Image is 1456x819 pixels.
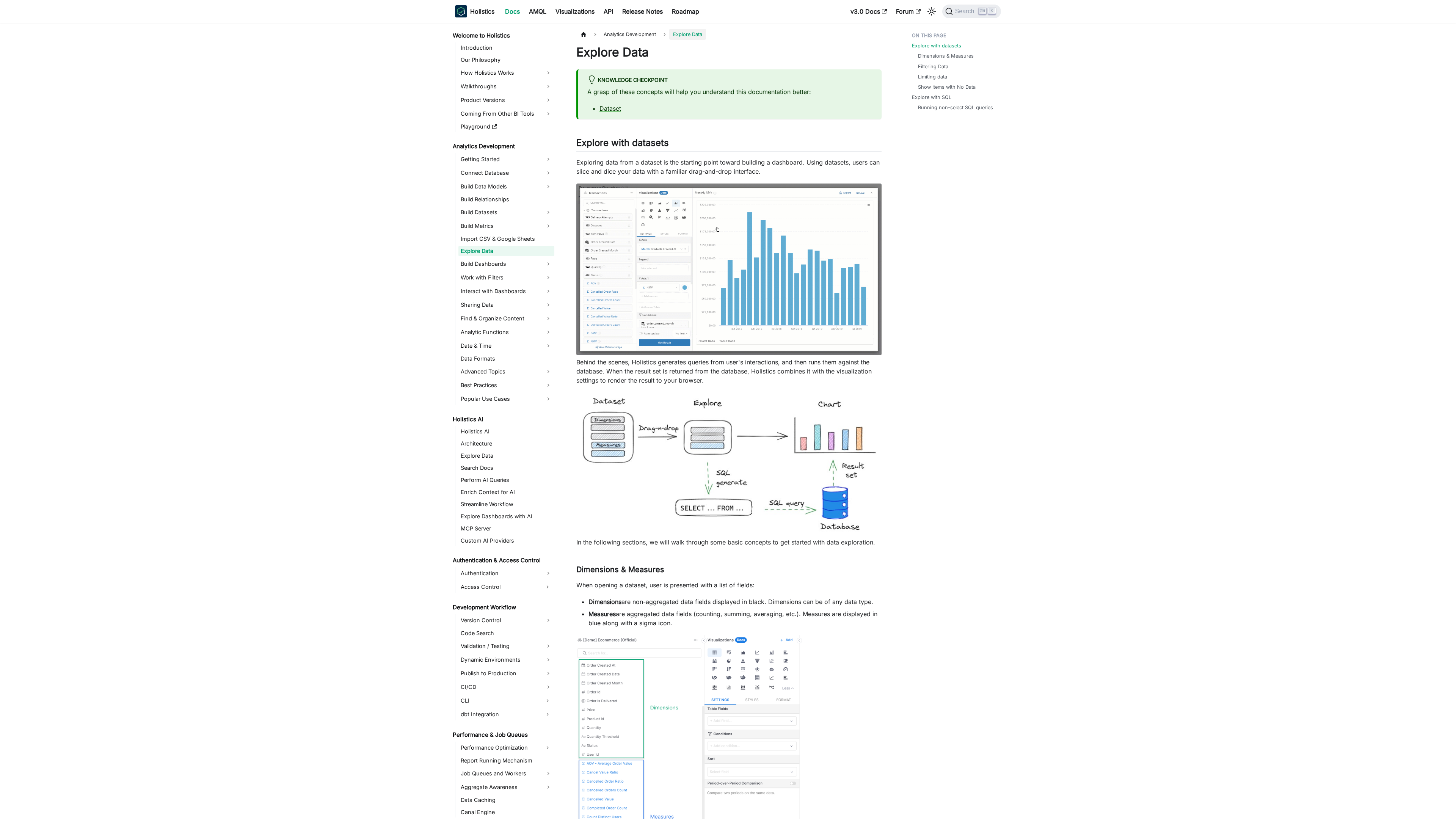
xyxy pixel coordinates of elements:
[667,5,704,17] a: Roadmap
[576,565,882,574] h3: Dimensions & Measures
[458,511,554,522] a: Explore Dashboards with AI
[458,258,554,270] a: Build Dashboards
[458,681,554,693] a: CI/CD
[458,326,554,338] a: Analytic Functions
[458,366,554,378] a: Advanced Topics
[918,63,948,70] a: Filtering Data
[458,654,554,666] a: Dynamic Environments
[551,5,599,17] a: Visualizations
[458,234,554,244] a: Import CSV & Google Sheets
[576,538,882,547] p: In the following sections, we will walk through some basic concepts to get started with data expl...
[576,581,882,590] p: When opening a dataset, user is presented with a list of fields:
[588,597,882,606] li: are non-aggregated data fields displayed in black. Dimensions can be of any data type.
[458,153,554,165] a: Getting Started
[458,767,554,780] a: Job Queues and Workers
[458,695,541,707] a: CLI
[576,29,591,40] a: Home page
[926,5,938,17] button: Switch between dark and light mode (currently light mode)
[576,45,882,60] h1: Explore Data
[458,206,554,218] a: Build Datasets
[458,640,554,652] a: Validation / Testing
[576,158,882,176] p: Exploring data from a dataset is the starting point toward building a dashboard. Using datasets, ...
[458,194,554,205] a: Build Relationships
[458,285,554,297] a: Interact with Dashboards
[891,5,925,17] a: Forum
[458,755,554,766] a: Report Running Mechanism
[458,487,554,497] a: Enrich Context for AI
[942,5,1001,18] button: Search (Ctrl+K)
[455,5,467,17] img: Holistics
[458,42,554,53] a: Introduction
[458,523,554,534] a: MCP Server
[458,781,554,793] a: Aggregate Awareness
[912,42,961,49] a: Explore with datasets
[458,567,554,579] a: Authentication
[618,5,667,17] a: Release Notes
[541,581,554,593] button: Expand sidebar category 'Access Control'
[458,340,554,352] a: Date & Time
[458,475,554,485] a: Perform AI Queries
[450,730,554,740] a: Performance & Job Queues
[450,141,554,152] a: Analytics Development
[918,52,974,60] a: Dimensions & Measures
[458,167,554,179] a: Connect Database
[912,94,951,101] a: Explore with SQL
[458,299,554,311] a: Sharing Data
[541,742,554,754] button: Expand sidebar category 'Performance Optimization'
[599,105,621,112] a: Dataset
[447,23,561,819] nav: Docs sidebar
[458,614,554,626] a: Version Control
[953,8,979,15] span: Search
[669,29,706,40] span: Explore Data
[588,598,621,606] strong: Dimensions
[918,83,976,91] a: Show Items with No Data
[458,220,554,232] a: Build Metrics
[576,137,882,152] h2: Explore with datasets
[458,499,554,510] a: Streamline Workflow
[458,80,554,93] a: Walkthroughs
[524,5,551,17] a: AMQL
[450,602,554,613] a: Development Workflow
[458,807,554,817] a: Canal Engine
[458,379,554,391] a: Best Practices
[458,795,554,805] a: Data Caching
[576,358,882,385] p: Behind the scenes, Holistics generates queries from user's interactions, and then runs them again...
[450,30,554,41] a: Welcome to Holistics
[458,463,554,473] a: Search Docs
[588,609,882,628] li: are aggregated data fields (counting, summing, averaging, etc.). Measures are displayed in blue a...
[458,535,554,546] a: Custom AI Providers
[576,29,882,40] nav: Breadcrumbs
[458,67,554,79] a: How Holistics Works
[587,87,872,96] p: A grasp of these concepts will help you understand this documentation better:
[458,450,554,461] a: Explore Data
[458,438,554,449] a: Architecture
[458,271,554,284] a: Work with Filters
[918,73,947,80] a: Limiting data
[458,121,554,132] a: Playground
[600,29,660,40] span: Analytics Development
[458,55,554,65] a: Our Philosophy
[500,5,524,17] a: Docs
[458,353,554,364] a: Data Formats
[587,75,872,85] div: Knowledge Checkpoint
[458,246,554,256] a: Explore Data
[599,5,618,17] a: API
[988,8,996,14] kbd: K
[458,312,554,325] a: Find & Organize Content
[458,393,554,405] a: Popular Use Cases
[918,104,993,111] a: Running non-select SQL queries
[458,108,554,120] a: Coming From Other BI Tools
[846,5,891,17] a: v3.0 Docs
[458,94,554,106] a: Product Versions
[541,695,554,707] button: Expand sidebar category 'CLI'
[458,667,554,679] a: Publish to Production
[458,628,554,639] a: Code Search
[458,708,541,720] a: dbt Integration
[458,742,541,754] a: Performance Optimization
[455,5,494,17] a: HolisticsHolistics
[458,426,554,437] a: Holistics AI
[450,555,554,566] a: Authentication & Access Control
[470,7,494,16] b: Holistics
[541,708,554,720] button: Expand sidebar category 'dbt Integration'
[458,581,541,593] a: Access Control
